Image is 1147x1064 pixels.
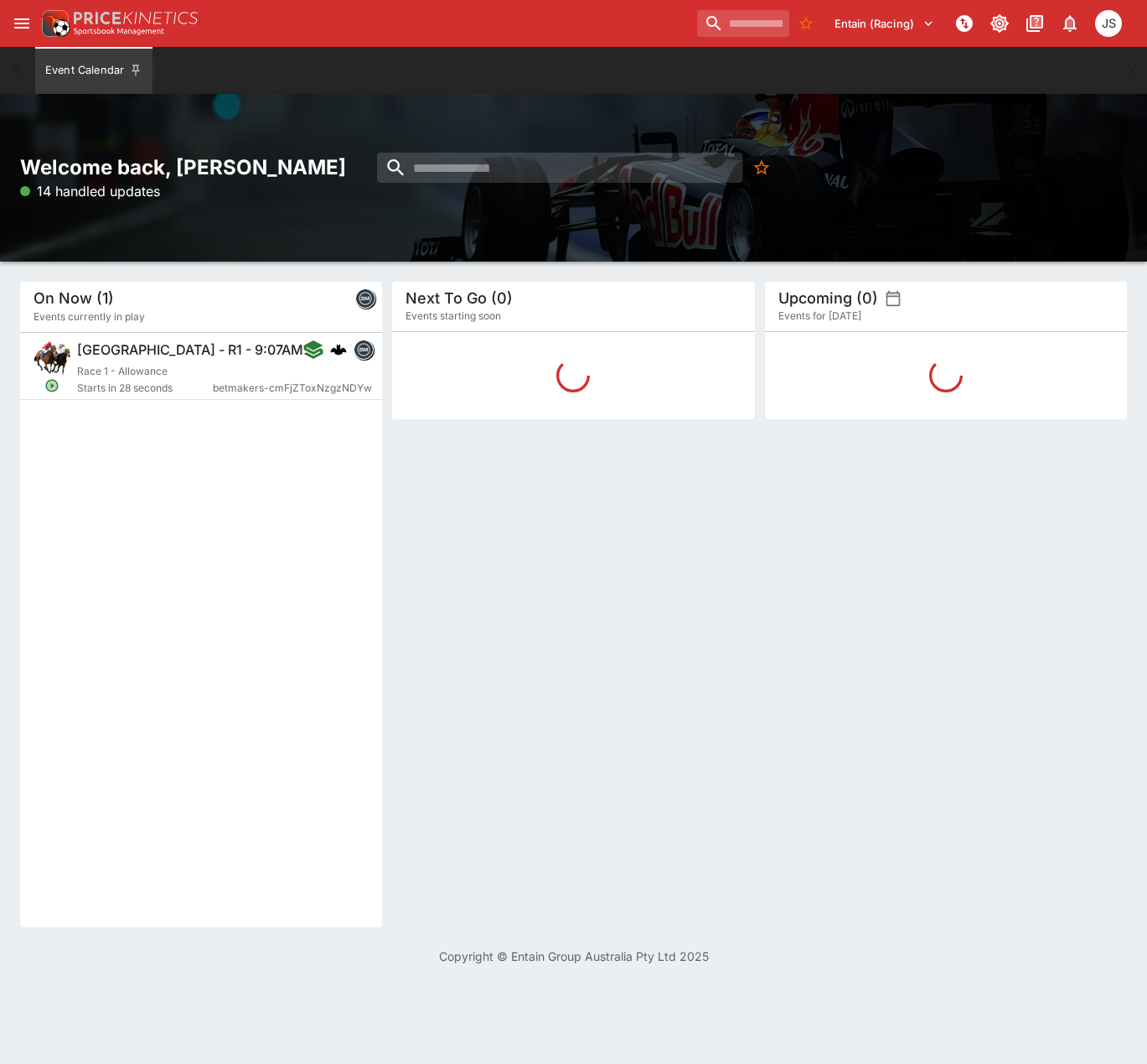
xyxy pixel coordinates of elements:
img: PriceKinetics [74,12,198,24]
img: Sportsbook Management [74,28,164,35]
button: open drawer [7,8,37,39]
span: Starts in 28 seconds [77,380,213,397]
img: logo-cerberus.svg [330,341,347,358]
button: Toggle light/dark mode [984,8,1015,39]
input: search [377,153,743,183]
input: search [697,10,789,37]
button: John Seaton [1090,5,1127,42]
h5: On Now (1) [34,288,114,308]
h6: [GEOGRAPHIC_DATA] - R1 - 9:07AM [77,341,303,359]
span: Race 1 - Allowance [77,365,168,377]
img: PriceKinetics Logo [37,7,70,40]
img: betmakers.png [354,340,373,359]
img: betmakers.png [356,289,375,308]
img: horse_racing.png [34,340,70,376]
button: NOT Connected to PK [949,8,979,39]
div: John Seaton [1095,10,1122,37]
button: Documentation [1020,8,1050,39]
h2: Welcome back, [PERSON_NAME] [20,154,382,180]
p: 14 handled updates [20,181,160,201]
div: betmakers [355,288,375,309]
h5: Upcoming (0) [778,288,878,308]
button: No Bookmarks [747,153,778,183]
h5: Next To Go (0) [406,288,513,308]
span: Events currently in play [34,309,145,325]
span: Events for [DATE] [778,308,861,324]
button: Select Tenant [824,10,944,37]
button: Notifications [1055,8,1085,39]
button: settings [885,290,902,307]
button: No Bookmarks [793,10,819,37]
div: cerberus [330,341,347,358]
svg: Open [44,378,59,393]
button: Event Calendar [35,47,152,94]
span: Events starting soon [406,308,501,324]
span: betmakers-cmFjZToxNzgzNDYw [213,380,372,397]
div: betmakers [354,340,374,360]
